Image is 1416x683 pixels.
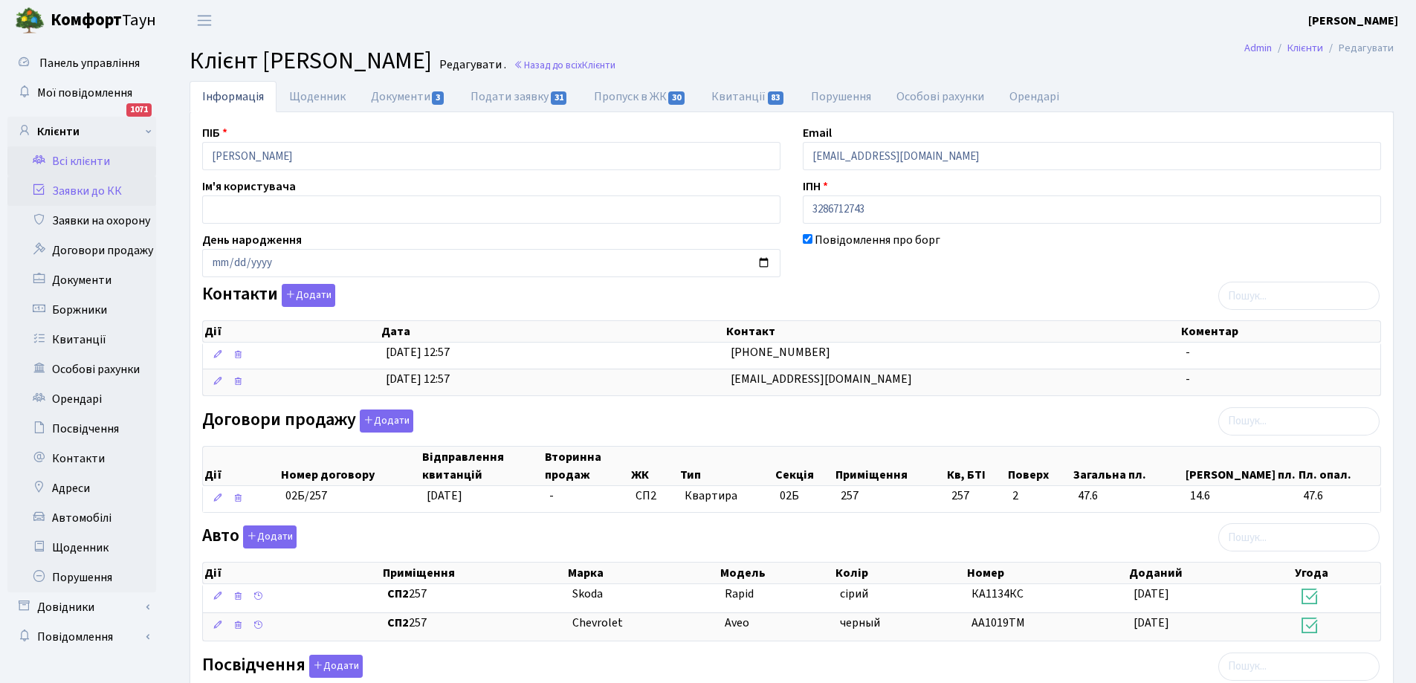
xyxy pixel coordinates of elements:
[768,91,784,105] span: 83
[1134,615,1169,631] span: [DATE]
[39,55,140,71] span: Панель управління
[202,410,413,433] label: Договори продажу
[7,206,156,236] a: Заявки на охорону
[387,586,560,603] span: 257
[458,81,581,112] a: Подати заявку
[7,78,156,108] a: Мої повідомлення1071
[7,355,156,384] a: Особові рахунки
[834,563,966,583] th: Колір
[239,523,297,549] a: Додати
[1186,344,1190,360] span: -
[1128,563,1293,583] th: Доданий
[202,124,227,142] label: ПІБ
[514,58,615,72] a: Назад до всіхКлієнти
[126,103,152,117] div: 1071
[997,81,1072,112] a: Орендарі
[7,563,156,592] a: Порушення
[972,586,1024,602] span: КА1134КС
[1308,12,1398,30] a: [PERSON_NAME]
[7,473,156,503] a: Адреси
[1218,653,1380,681] input: Пошук...
[7,622,156,652] a: Повідомлення
[803,178,828,195] label: ІПН
[279,447,421,485] th: Номер договору
[719,563,833,583] th: Модель
[1218,282,1380,310] input: Пошук...
[780,488,799,504] span: 02Б
[386,344,450,360] span: [DATE] 12:57
[51,8,122,32] b: Комфорт
[951,488,1000,505] span: 257
[1134,586,1169,602] span: [DATE]
[202,178,296,195] label: Ім'я користувача
[581,81,699,112] a: Пропуск в ЖК
[277,81,358,112] a: Щоденник
[679,447,773,485] th: Тип
[566,563,720,583] th: Марка
[190,44,432,78] span: Клієнт [PERSON_NAME]
[7,444,156,473] a: Контакти
[1184,447,1297,485] th: [PERSON_NAME] пл.
[380,321,724,342] th: Дата
[1180,321,1380,342] th: Коментар
[1297,447,1380,485] th: Пл. опал.
[285,488,327,504] span: 02Б/257
[731,371,912,387] span: [EMAIL_ADDRESS][DOMAIN_NAME]
[278,282,335,308] a: Додати
[1244,40,1272,56] a: Admin
[731,344,830,360] span: [PHONE_NUMBER]
[572,615,623,631] span: Chevrolet
[7,176,156,206] a: Заявки до КК
[1072,447,1184,485] th: Загальна пл.
[305,652,363,678] a: Додати
[203,447,279,485] th: Дії
[1190,488,1291,505] span: 14.6
[7,325,156,355] a: Квитанції
[202,655,363,678] label: Посвідчення
[945,447,1006,485] th: Кв, БТІ
[1006,447,1072,485] th: Поверх
[1218,407,1380,436] input: Пошук...
[243,525,297,548] button: Авто
[803,124,832,142] label: Email
[432,91,444,105] span: 3
[630,447,679,485] th: ЖК
[186,8,223,33] button: Переключити навігацію
[309,655,363,678] button: Посвідчення
[203,563,381,583] th: Дії
[387,615,409,631] b: СП2
[1287,40,1323,56] a: Клієнти
[190,81,277,112] a: Інформація
[37,85,132,101] span: Мої повідомлення
[7,533,156,563] a: Щоденник
[1308,13,1398,29] b: [PERSON_NAME]
[202,525,297,548] label: Авто
[841,488,859,504] span: 257
[7,503,156,533] a: Автомобілі
[1323,40,1394,56] li: Редагувати
[7,265,156,295] a: Документи
[358,81,458,112] a: Документи
[572,586,603,602] span: Skoda
[699,81,798,112] a: Квитанції
[725,321,1180,342] th: Контакт
[356,407,413,433] a: Додати
[798,81,884,112] a: Порушення
[1218,523,1380,551] input: Пошук...
[543,447,630,485] th: Вторинна продаж
[636,488,673,505] span: СП2
[202,231,302,249] label: День народження
[7,295,156,325] a: Боржники
[668,91,685,105] span: 30
[1293,563,1380,583] th: Угода
[834,447,945,485] th: Приміщення
[774,447,835,485] th: Секція
[685,488,768,505] span: Квартира
[1012,488,1066,505] span: 2
[381,563,566,583] th: Приміщення
[582,58,615,72] span: Клієнти
[7,592,156,622] a: Довідники
[51,8,156,33] span: Таун
[436,58,506,72] small: Редагувати .
[202,284,335,307] label: Контакти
